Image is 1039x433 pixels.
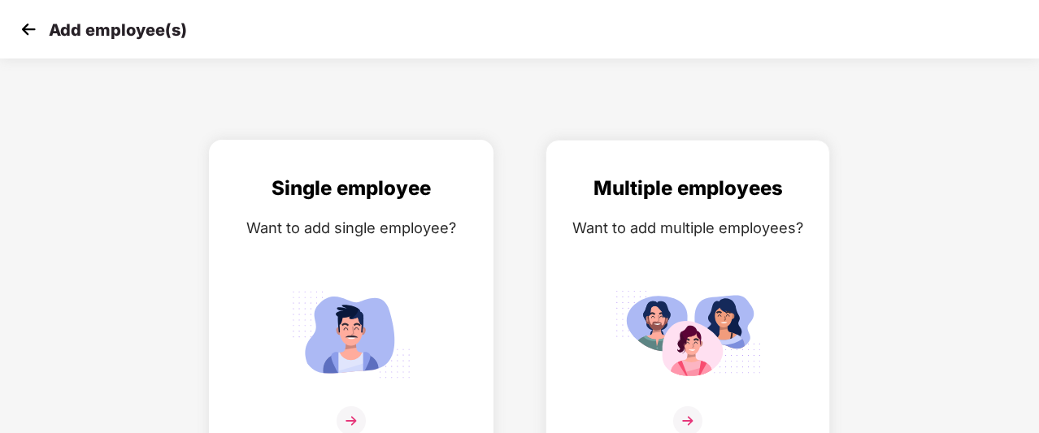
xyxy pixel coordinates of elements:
p: Add employee(s) [49,20,187,40]
img: svg+xml;base64,PHN2ZyB4bWxucz0iaHR0cDovL3d3dy53My5vcmcvMjAwMC9zdmciIHdpZHRoPSIzMCIgaGVpZ2h0PSIzMC... [16,17,41,41]
div: Single employee [226,173,476,204]
img: svg+xml;base64,PHN2ZyB4bWxucz0iaHR0cDovL3d3dy53My5vcmcvMjAwMC9zdmciIGlkPSJTaW5nbGVfZW1wbG95ZWUiIH... [278,284,424,385]
div: Want to add multiple employees? [563,216,813,240]
img: svg+xml;base64,PHN2ZyB4bWxucz0iaHR0cDovL3d3dy53My5vcmcvMjAwMC9zdmciIGlkPSJNdWx0aXBsZV9lbXBsb3llZS... [615,284,761,385]
div: Want to add single employee? [226,216,476,240]
div: Multiple employees [563,173,813,204]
